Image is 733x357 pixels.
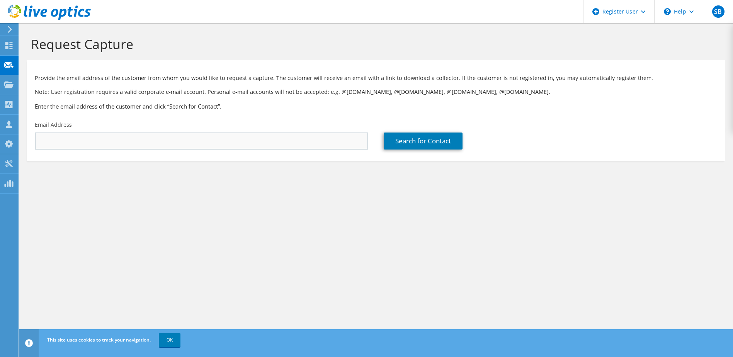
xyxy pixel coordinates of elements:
[35,74,718,82] p: Provide the email address of the customer from whom you would like to request a capture. The cust...
[159,333,180,347] a: OK
[31,36,718,52] h1: Request Capture
[35,121,72,129] label: Email Address
[664,8,671,15] svg: \n
[35,88,718,96] p: Note: User registration requires a valid corporate e-mail account. Personal e-mail accounts will ...
[384,133,463,150] a: Search for Contact
[35,102,718,110] h3: Enter the email address of the customer and click “Search for Contact”.
[47,337,151,343] span: This site uses cookies to track your navigation.
[712,5,724,18] span: SB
